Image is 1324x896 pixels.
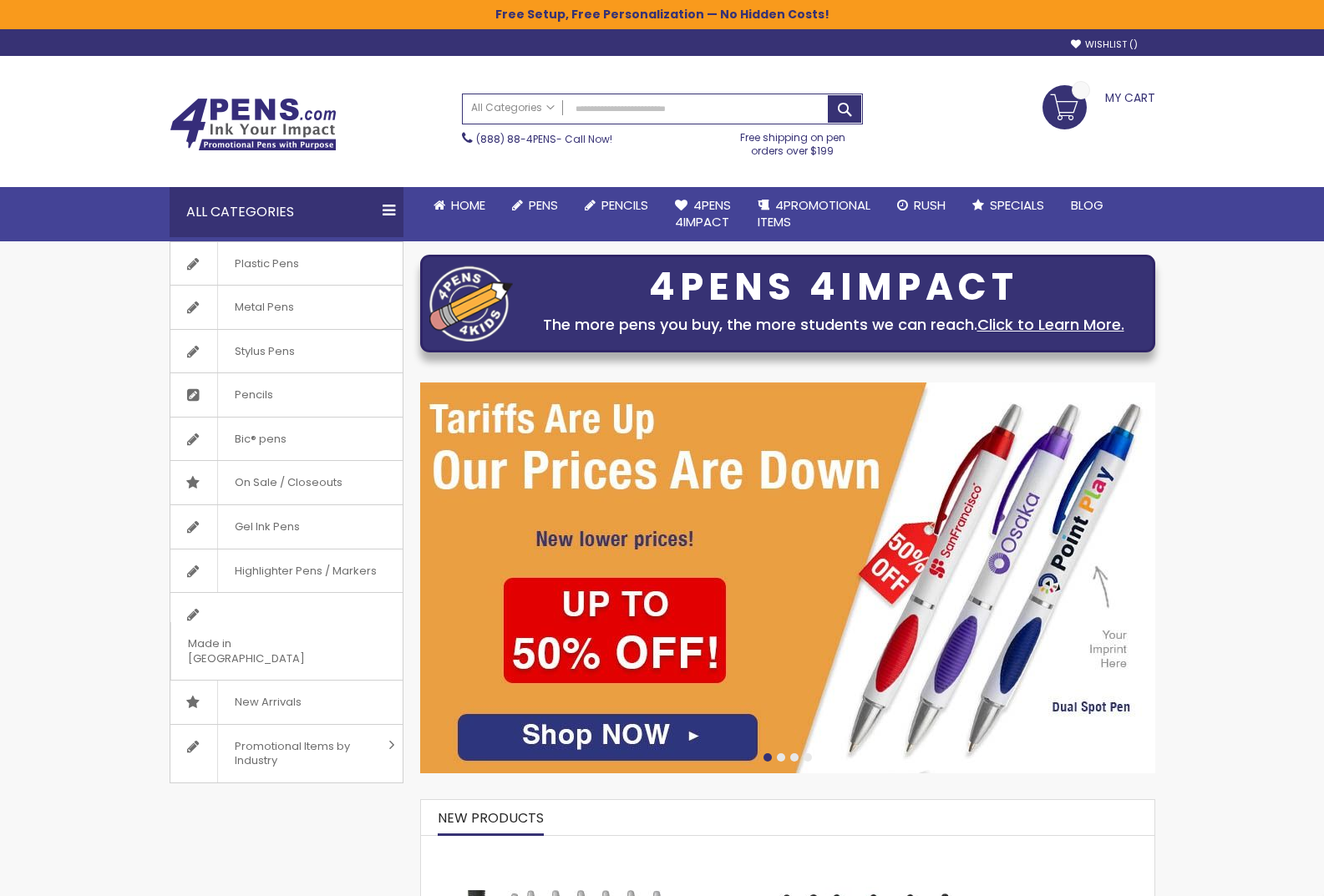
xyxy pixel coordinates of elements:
[217,330,312,373] span: Stylus Pens
[170,330,403,373] a: Stylus Pens
[601,196,648,214] span: Pencils
[884,187,959,224] a: Rush
[959,187,1058,224] a: Specials
[170,681,403,724] a: New Arrivals
[217,505,317,549] span: Gel Ink Pens
[420,382,1155,773] img: /cheap-promotional-products.html
[170,725,403,782] a: Promotional Items by Industry
[170,622,361,680] span: Made in [GEOGRAPHIC_DATA]
[217,286,311,329] span: Metal Pens
[521,313,1146,337] div: The more pens you buy, the more students we can reach.
[170,187,403,237] div: All Categories
[521,270,1146,305] div: 4PENS 4IMPACT
[758,196,870,230] span: 4PROMOTIONAL ITEMS
[170,98,337,151] img: 4Pens Custom Pens and Promotional Products
[217,418,303,461] span: Bic® pens
[730,843,988,858] a: Custom Soft Touch Metal Pen - Stylus Top
[438,808,544,828] span: New Products
[217,725,383,782] span: Promotional Items by Industry
[914,196,946,214] span: Rush
[170,505,403,549] a: Gel Ink Pens
[744,187,884,241] a: 4PROMOTIONALITEMS
[170,286,403,329] a: Metal Pens
[476,132,556,146] a: (888) 88-4PENS
[499,187,571,224] a: Pens
[529,196,558,214] span: Pens
[421,843,713,858] a: The Barton Custom Pens Special Offer
[675,196,731,230] span: 4Pens 4impact
[451,196,485,214] span: Home
[571,187,662,224] a: Pencils
[217,549,393,593] span: Highlighter Pens / Markers
[463,94,563,122] a: All Categories
[217,681,318,724] span: New Arrivals
[471,101,555,114] span: All Categories
[1071,38,1138,51] a: Wishlist
[420,187,499,224] a: Home
[217,461,359,504] span: On Sale / Closeouts
[170,242,403,286] a: Plastic Pens
[217,242,316,286] span: Plastic Pens
[1058,187,1117,224] a: Blog
[476,132,612,146] span: - Call Now!
[1071,196,1103,214] span: Blog
[662,187,744,241] a: 4Pens4impact
[170,593,403,680] a: Made in [GEOGRAPHIC_DATA]
[170,373,403,417] a: Pencils
[217,373,290,417] span: Pencils
[170,418,403,461] a: Bic® pens
[990,196,1044,214] span: Specials
[429,266,513,342] img: four_pen_logo.png
[170,549,403,593] a: Highlighter Pens / Markers
[723,124,863,158] div: Free shipping on pen orders over $199
[170,461,403,504] a: On Sale / Closeouts
[977,314,1124,335] a: Click to Learn More.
